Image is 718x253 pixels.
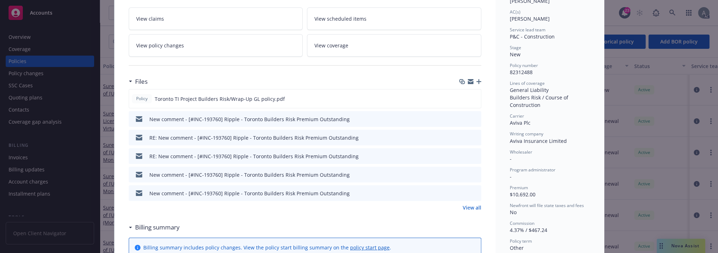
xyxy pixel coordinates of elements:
[510,149,532,155] span: Wholesaler
[510,238,532,244] span: Policy term
[129,77,148,86] div: Files
[472,171,478,179] button: preview file
[463,204,481,211] a: View all
[350,244,390,251] a: policy start page
[472,95,478,103] button: preview file
[510,202,584,208] span: Newfront will file state taxes and fees
[149,115,350,123] div: New comment - [#INC-193760] Ripple - Toronto Builders Risk Premium Outstanding
[135,223,180,232] h3: Billing summary
[155,95,285,103] span: Toronto TI Project Builders Risk/Wrap-Up GL policy.pdf
[461,171,466,179] button: download file
[314,15,366,22] span: View scheduled items
[135,95,149,102] span: Policy
[307,7,481,30] a: View scheduled items
[510,80,545,86] span: Lines of coverage
[136,15,164,22] span: View claims
[136,42,184,49] span: View policy changes
[510,27,545,33] span: Service lead team
[510,113,524,119] span: Carrier
[149,134,359,141] div: RE: New comment - [#INC-193760] Ripple - Toronto Builders Risk Premium Outstanding
[510,86,590,94] div: General Liability
[510,185,528,191] span: Premium
[510,15,550,22] span: [PERSON_NAME]
[472,153,478,160] button: preview file
[149,171,350,179] div: New comment - [#INC-193760] Ripple - Toronto Builders Risk Premium Outstanding
[461,153,466,160] button: download file
[461,190,466,197] button: download file
[461,134,466,141] button: download file
[510,119,530,126] span: Aviva Plc
[510,33,555,40] span: P&C - Construction
[149,153,359,160] div: RE: New comment - [#INC-193760] Ripple - Toronto Builders Risk Premium Outstanding
[129,7,303,30] a: View claims
[510,191,535,198] span: $10,692.00
[510,94,590,109] div: Builders Risk / Course of Construction
[461,115,466,123] button: download file
[129,223,180,232] div: Billing summary
[472,115,478,123] button: preview file
[129,34,303,57] a: View policy changes
[510,69,533,76] span: 82312488
[510,131,543,137] span: Writing company
[510,244,524,251] span: Other
[510,138,567,144] span: Aviva Insurance Limited
[510,62,538,68] span: Policy number
[510,227,547,233] span: 4.37% / $467.24
[510,220,534,226] span: Commission
[510,9,520,15] span: AC(s)
[510,173,512,180] span: -
[314,42,348,49] span: View coverage
[510,155,512,162] span: -
[472,190,478,197] button: preview file
[510,209,517,216] span: No
[472,134,478,141] button: preview file
[510,51,520,58] span: New
[143,244,391,251] div: Billing summary includes policy changes. View the policy start billing summary on the .
[307,34,481,57] a: View coverage
[510,45,521,51] span: Stage
[149,190,350,197] div: New comment - [#INC-193760] Ripple - Toronto Builders Risk Premium Outstanding
[460,95,466,103] button: download file
[510,167,555,173] span: Program administrator
[135,77,148,86] h3: Files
